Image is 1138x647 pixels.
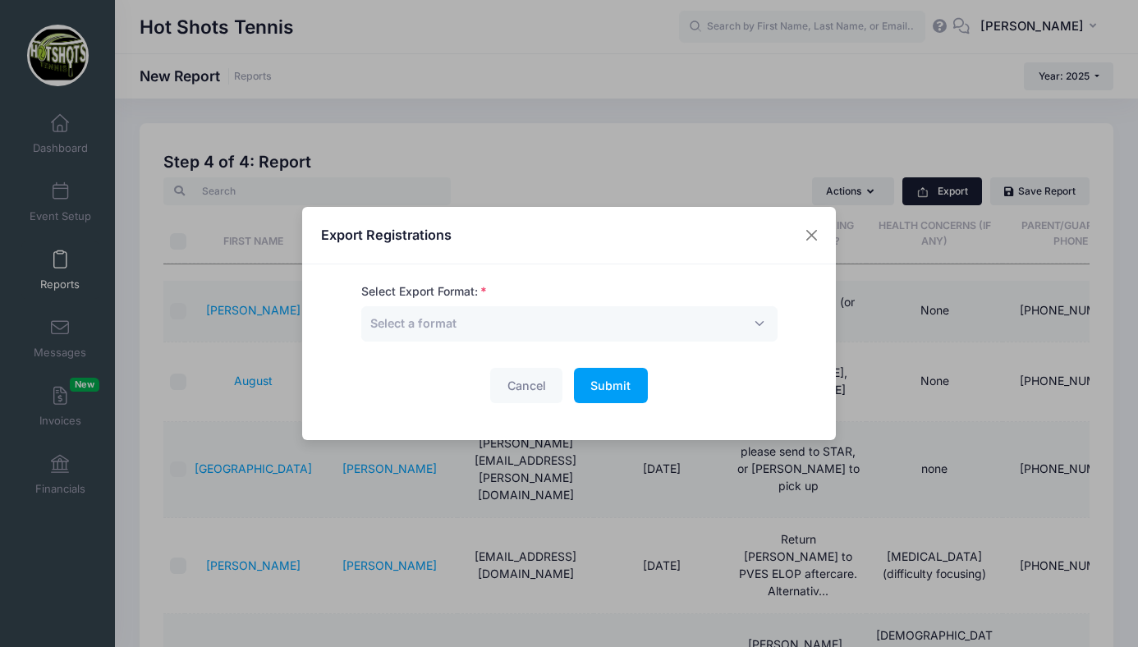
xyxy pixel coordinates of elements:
span: Select a format [361,306,778,342]
button: Submit [574,368,648,403]
button: Close [797,221,827,250]
button: Cancel [490,368,562,403]
span: Submit [590,379,631,392]
span: Select a format [370,316,457,330]
label: Select Export Format: [361,283,487,301]
span: Select a format [370,314,457,332]
h4: Export Registrations [321,225,452,245]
